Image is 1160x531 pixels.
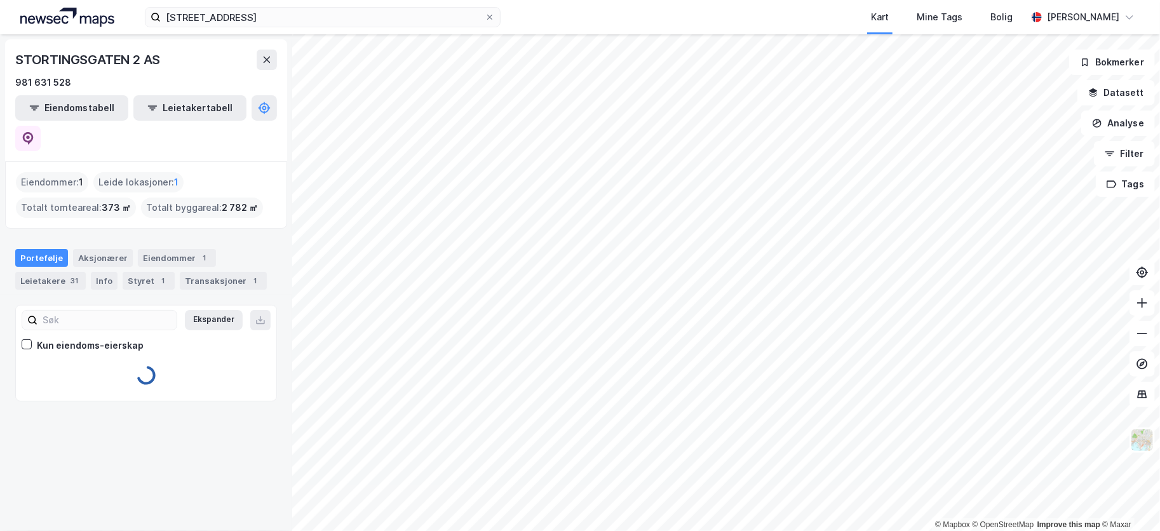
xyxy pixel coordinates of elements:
[174,175,179,190] span: 1
[917,10,962,25] div: Mine Tags
[1069,50,1155,75] button: Bokmerker
[141,198,263,218] div: Totalt byggareal :
[15,272,86,290] div: Leietakere
[93,172,184,192] div: Leide lokasjoner :
[15,50,163,70] div: STORTINGSGATEN 2 AS
[15,95,128,121] button: Eiendomstabell
[102,200,131,215] span: 373 ㎡
[222,200,258,215] span: 2 782 ㎡
[79,175,83,190] span: 1
[180,272,267,290] div: Transaksjoner
[1081,111,1155,136] button: Analyse
[1130,428,1154,452] img: Z
[1077,80,1155,105] button: Datasett
[185,310,243,330] button: Ekspander
[871,10,889,25] div: Kart
[37,338,144,353] div: Kun eiendoms-eierskap
[68,274,81,287] div: 31
[990,10,1013,25] div: Bolig
[15,249,68,267] div: Portefølje
[1047,10,1119,25] div: [PERSON_NAME]
[1096,470,1160,531] iframe: Chat Widget
[138,249,216,267] div: Eiendommer
[16,198,136,218] div: Totalt tomteareal :
[73,249,133,267] div: Aksjonærer
[1094,141,1155,166] button: Filter
[1096,171,1155,197] button: Tags
[15,75,71,90] div: 981 631 528
[37,311,177,330] input: Søk
[973,520,1034,529] a: OpenStreetMap
[1096,470,1160,531] div: Kontrollprogram for chat
[91,272,118,290] div: Info
[161,8,485,27] input: Søk på adresse, matrikkel, gårdeiere, leietakere eller personer
[249,274,262,287] div: 1
[20,8,114,27] img: logo.a4113a55bc3d86da70a041830d287a7e.svg
[133,95,246,121] button: Leietakertabell
[136,365,156,386] img: spinner.a6d8c91a73a9ac5275cf975e30b51cfb.svg
[198,252,211,264] div: 1
[935,520,970,529] a: Mapbox
[1037,520,1100,529] a: Improve this map
[157,274,170,287] div: 1
[123,272,175,290] div: Styret
[16,172,88,192] div: Eiendommer :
